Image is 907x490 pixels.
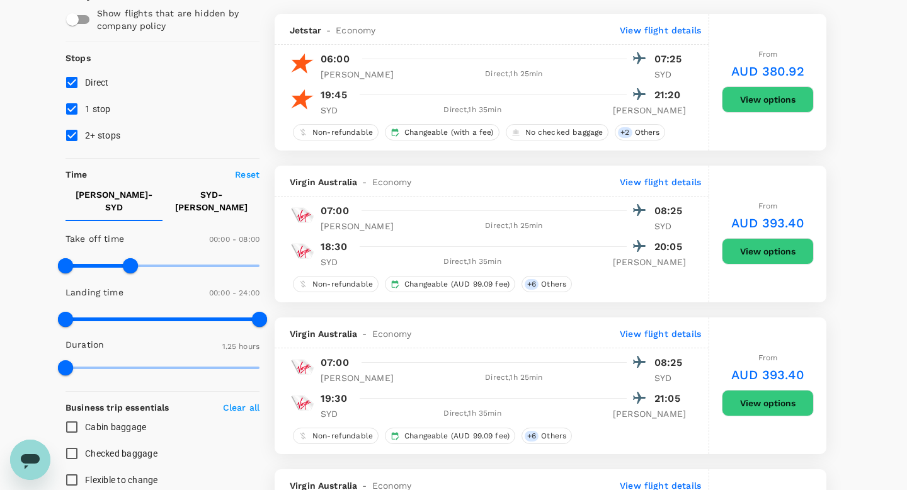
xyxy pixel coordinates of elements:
[360,407,585,420] div: Direct , 1h 35min
[85,77,109,88] span: Direct
[223,401,260,414] p: Clear all
[357,328,372,340] span: -
[290,24,321,37] span: Jetstar
[385,276,515,292] div: Changeable (AUD 99.09 fee)
[615,124,665,140] div: +2Others
[85,130,120,140] span: 2+ stops
[654,391,686,406] p: 21:05
[321,203,349,219] p: 07:00
[66,402,169,413] strong: Business trip essentials
[520,127,608,138] span: No checked baggage
[336,24,375,37] span: Economy
[290,203,315,228] img: VA
[399,431,515,442] span: Changeable (AUD 99.09 fee)
[321,256,352,268] p: SYD
[722,390,814,416] button: View options
[321,372,394,384] p: [PERSON_NAME]
[654,68,686,81] p: SYD
[372,176,412,188] span: Economy
[613,256,686,268] p: [PERSON_NAME]
[173,188,249,214] p: SYD - [PERSON_NAME]
[97,7,251,32] p: Show flights that are hidden by company policy
[290,355,315,380] img: VA
[293,124,379,140] div: Non-refundable
[85,422,146,432] span: Cabin baggage
[401,220,627,232] div: Direct , 1h 25min
[506,124,609,140] div: No checked baggage
[85,104,111,114] span: 1 stop
[307,279,378,290] span: Non-refundable
[357,176,372,188] span: -
[290,176,357,188] span: Virgin Australia
[290,87,315,112] img: JQ
[731,61,804,81] h6: AUD 380.92
[613,104,686,117] p: [PERSON_NAME]
[654,88,686,103] p: 21:20
[321,104,352,117] p: SYD
[722,238,814,265] button: View options
[321,52,350,67] p: 06:00
[536,279,571,290] span: Others
[731,365,804,385] h6: AUD 393.40
[522,276,572,292] div: +6Others
[385,428,515,444] div: Changeable (AUD 99.09 fee)
[321,355,349,370] p: 07:00
[654,220,686,232] p: SYD
[654,355,686,370] p: 08:25
[290,390,315,416] img: VA
[525,279,539,290] span: + 6
[401,372,627,384] div: Direct , 1h 25min
[722,86,814,113] button: View options
[76,188,152,214] p: [PERSON_NAME] - SYD
[290,239,315,264] img: VA
[618,127,632,138] span: + 2
[536,431,571,442] span: Others
[321,391,347,406] p: 19:30
[654,372,686,384] p: SYD
[209,235,260,244] span: 00:00 - 08:00
[235,168,260,181] p: Reset
[321,239,347,254] p: 18:30
[222,342,260,351] span: 1.25 hours
[85,448,157,459] span: Checked baggage
[654,239,686,254] p: 20:05
[321,88,347,103] p: 19:45
[399,127,498,138] span: Changeable (with a fee)
[758,50,778,59] span: From
[758,202,778,210] span: From
[66,53,91,63] strong: Stops
[321,24,336,37] span: -
[654,203,686,219] p: 08:25
[525,431,539,442] span: + 6
[307,127,378,138] span: Non-refundable
[290,328,357,340] span: Virgin Australia
[654,52,686,67] p: 07:25
[401,68,627,81] div: Direct , 1h 25min
[399,279,515,290] span: Changeable (AUD 99.09 fee)
[620,176,701,188] p: View flight details
[758,353,778,362] span: From
[66,232,124,245] p: Take off time
[66,286,123,299] p: Landing time
[307,431,378,442] span: Non-refundable
[372,328,412,340] span: Economy
[10,440,50,480] iframe: Button to launch messaging window
[321,220,394,232] p: [PERSON_NAME]
[85,475,158,485] span: Flexible to change
[293,428,379,444] div: Non-refundable
[522,428,572,444] div: +6Others
[630,127,665,138] span: Others
[321,68,394,81] p: [PERSON_NAME]
[293,276,379,292] div: Non-refundable
[360,104,585,117] div: Direct , 1h 35min
[731,213,804,233] h6: AUD 393.40
[620,328,701,340] p: View flight details
[66,168,88,181] p: Time
[360,256,585,268] div: Direct , 1h 35min
[620,24,701,37] p: View flight details
[385,124,499,140] div: Changeable (with a fee)
[66,338,104,351] p: Duration
[321,407,352,420] p: SYD
[613,407,686,420] p: [PERSON_NAME]
[290,51,315,76] img: JQ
